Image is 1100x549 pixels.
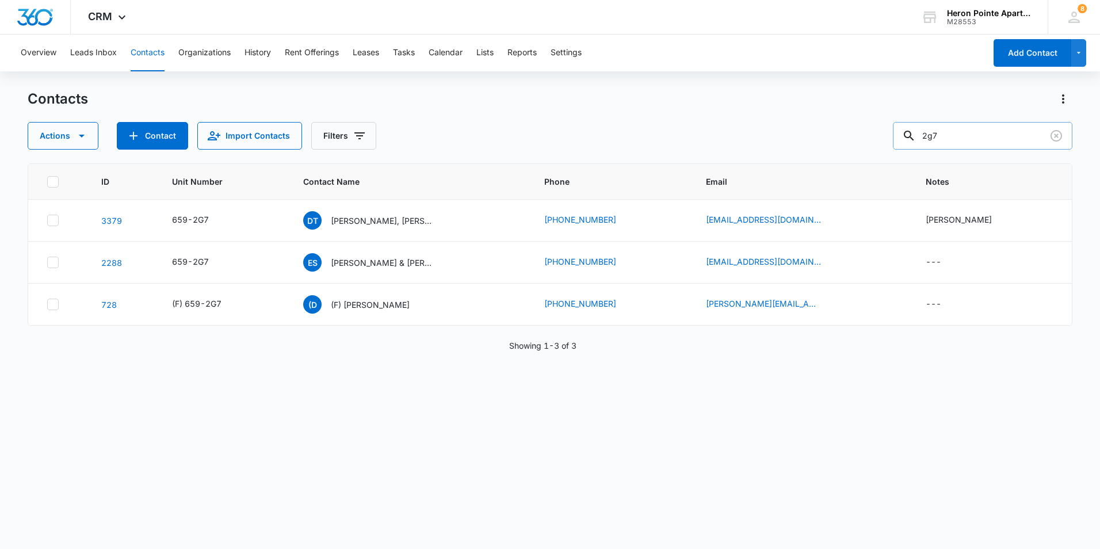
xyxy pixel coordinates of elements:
button: Reports [507,35,537,71]
button: Add Contact [994,39,1071,67]
div: Unit Number - 659-2G7 - Select to Edit Field [172,256,230,269]
div: --- [926,256,941,269]
span: CRM [88,10,112,22]
div: (F) 659-2G7 [172,298,221,310]
a: [EMAIL_ADDRESS][DOMAIN_NAME] [706,213,821,226]
span: Notes [926,176,1053,188]
div: Phone - 9705186872 - Select to Edit Field [544,213,637,227]
div: Notes - - Select to Edit Field [926,298,962,311]
button: Import Contacts [197,122,302,150]
span: Phone [544,176,662,188]
div: Contact Name - Emma Stoner & Brody Romkee - Select to Edit Field [303,253,455,272]
div: Contact Name - (F) Derek Doyle - Select to Edit Field [303,295,430,314]
div: 659-2G7 [172,256,209,268]
div: Phone - 970-989-4249 - Select to Edit Field [544,298,637,311]
a: [PHONE_NUMBER] [544,298,616,310]
button: Tasks [393,35,415,71]
button: Clear [1047,127,1065,145]
button: Lists [476,35,494,71]
button: Organizations [178,35,231,71]
button: Leads Inbox [70,35,117,71]
h1: Contacts [28,90,88,108]
div: Unit Number - 659-2G7 - Select to Edit Field [172,213,230,227]
button: History [245,35,271,71]
div: Notes - - Select to Edit Field [926,256,962,269]
span: DT [303,211,322,230]
a: Navigate to contact details page for (F) Derek Doyle [101,300,117,310]
button: Rent Offerings [285,35,339,71]
a: [PHONE_NUMBER] [544,256,616,268]
div: Email - estoner31@gmail.com - Select to Edit Field [706,256,842,269]
span: 8 [1078,4,1087,13]
div: Email - derek.doyle@yahoo.com - Select to Edit Field [706,298,842,311]
a: [PERSON_NAME][EMAIL_ADDRESS][PERSON_NAME][DOMAIN_NAME] [706,298,821,310]
a: Navigate to contact details page for Emma Stoner & Brody Romkee [101,258,122,268]
p: (F) [PERSON_NAME] [331,299,410,311]
div: notifications count [1078,4,1087,13]
span: Email [706,176,881,188]
span: Unit Number [172,176,276,188]
span: (D [303,295,322,314]
button: Actions [1054,90,1072,108]
button: Filters [311,122,376,150]
p: [PERSON_NAME] & [PERSON_NAME] [331,257,434,269]
div: Unit Number - (F) 659-2G7 - Select to Edit Field [172,298,242,311]
button: Add Contact [117,122,188,150]
div: 659-2G7 [172,213,209,226]
button: Calendar [429,35,463,71]
div: account name [947,9,1031,18]
button: Settings [551,35,582,71]
input: Search Contacts [893,122,1072,150]
div: Contact Name - Dominick Tassone, Kymberly Moneypenny - Select to Edit Field [303,211,455,230]
a: [EMAIL_ADDRESS][DOMAIN_NAME] [706,256,821,268]
div: Phone - 970-889-1309 - Select to Edit Field [544,256,637,269]
div: --- [926,298,941,311]
p: [PERSON_NAME], [PERSON_NAME] [331,215,434,227]
button: Overview [21,35,56,71]
span: ES [303,253,322,272]
span: Contact Name [303,176,500,188]
p: Showing 1-3 of 3 [509,340,576,352]
button: Leases [353,35,379,71]
div: [PERSON_NAME] [926,213,992,226]
a: Navigate to contact details page for Dominick Tassone, Kymberly Moneypenny [101,216,122,226]
span: ID [101,176,127,188]
div: Notes - Kymberly Moneypenny - Select to Edit Field [926,213,1013,227]
div: account id [947,18,1031,26]
div: Email - dominickt3rd@gmail.com - Select to Edit Field [706,213,842,227]
button: Actions [28,122,98,150]
a: [PHONE_NUMBER] [544,213,616,226]
button: Contacts [131,35,165,71]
